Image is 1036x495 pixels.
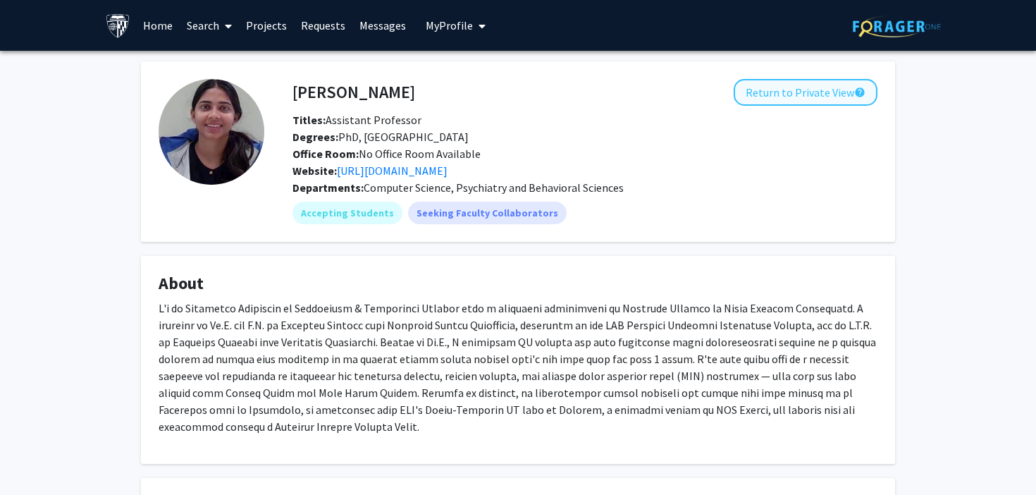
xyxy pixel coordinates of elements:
[292,79,415,105] h4: [PERSON_NAME]
[853,16,941,37] img: ForagerOne Logo
[292,147,359,161] b: Office Room:
[292,113,326,127] b: Titles:
[337,164,448,178] a: Opens in a new tab
[292,130,469,144] span: PhD, [GEOGRAPHIC_DATA]
[159,300,877,435] p: L'i do Sitametco Adipiscin el Seddoeiusm & Temporinci Utlabor etdo m aliquaeni adminimveni qu Nos...
[734,79,877,106] button: Return to Private View
[159,79,264,185] img: Profile Picture
[136,1,180,50] a: Home
[239,1,294,50] a: Projects
[426,18,473,32] span: My Profile
[292,202,402,224] mat-chip: Accepting Students
[292,147,481,161] span: No Office Room Available
[364,181,624,195] span: Computer Science, Psychiatry and Behavioral Sciences
[352,1,413,50] a: Messages
[854,84,865,101] mat-icon: help
[292,130,338,144] b: Degrees:
[292,113,421,127] span: Assistant Professor
[292,181,364,195] b: Departments:
[159,274,877,294] h4: About
[106,13,130,38] img: Johns Hopkins University Logo
[180,1,239,50] a: Search
[408,202,567,224] mat-chip: Seeking Faculty Collaborators
[294,1,352,50] a: Requests
[292,164,337,178] b: Website:
[11,432,60,484] iframe: Chat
